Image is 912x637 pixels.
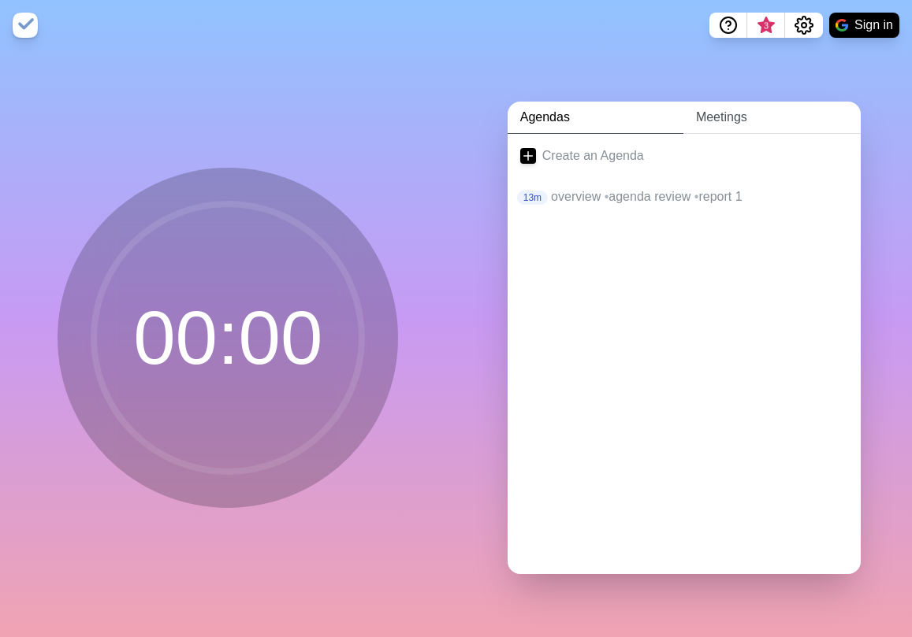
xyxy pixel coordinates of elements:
[508,102,683,134] a: Agendas
[13,13,38,38] img: timeblocks logo
[785,13,823,38] button: Settings
[683,102,861,134] a: Meetings
[517,191,548,205] p: 13m
[551,187,848,206] p: overview agenda review report 1
[760,20,772,32] span: 3
[709,13,747,38] button: Help
[836,19,848,31] img: google logo
[829,13,899,38] button: Sign in
[747,13,785,38] button: What’s new
[508,134,861,178] a: Create an Agenda
[605,190,609,203] span: •
[694,190,699,203] span: •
